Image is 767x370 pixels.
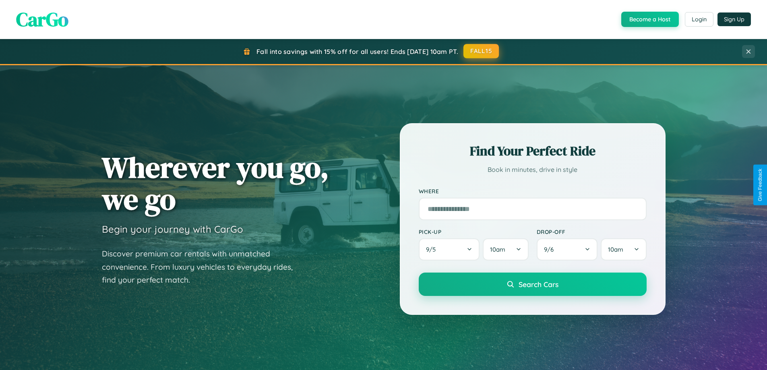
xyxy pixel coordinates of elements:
[426,246,440,253] span: 9 / 5
[537,228,647,235] label: Drop-off
[419,164,647,176] p: Book in minutes, drive in style
[537,238,598,260] button: 9/6
[16,6,68,33] span: CarGo
[419,228,529,235] label: Pick-up
[419,273,647,296] button: Search Cars
[544,246,558,253] span: 9 / 6
[490,246,505,253] span: 10am
[419,238,480,260] button: 9/5
[256,48,458,56] span: Fall into savings with 15% off for all users! Ends [DATE] 10am PT.
[757,169,763,201] div: Give Feedback
[519,280,558,289] span: Search Cars
[685,12,713,27] button: Login
[419,142,647,160] h2: Find Your Perfect Ride
[102,247,303,287] p: Discover premium car rentals with unmatched convenience. From luxury vehicles to everyday rides, ...
[102,223,243,235] h3: Begin your journey with CarGo
[102,151,329,215] h1: Wherever you go, we go
[419,188,647,194] label: Where
[608,246,623,253] span: 10am
[717,12,751,26] button: Sign Up
[621,12,679,27] button: Become a Host
[601,238,646,260] button: 10am
[483,238,528,260] button: 10am
[463,44,499,58] button: FALL15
